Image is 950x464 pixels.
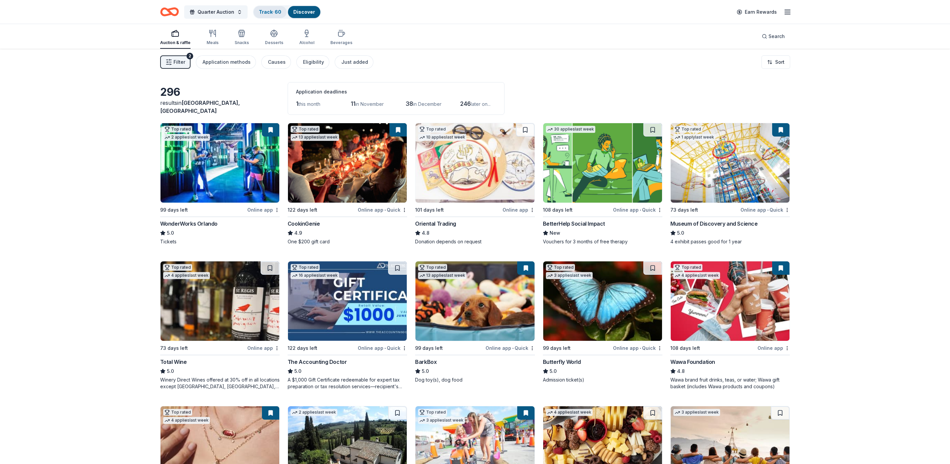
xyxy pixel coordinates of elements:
[418,264,447,271] div: Top rated
[418,126,447,133] div: Top rated
[503,206,535,214] div: Online app
[235,40,249,45] div: Snacks
[546,409,593,416] div: 4 applies last week
[160,358,187,366] div: Total Wine
[415,261,534,341] img: Image for BarkBox
[415,344,443,352] div: 99 days left
[355,101,384,107] span: in November
[670,358,715,366] div: Wawa Foundation
[673,126,702,133] div: Top rated
[303,58,324,66] div: Eligibility
[543,377,662,383] div: Admission ticket(s)
[299,27,314,49] button: Alcohol
[288,123,407,203] img: Image for CookinGenie
[291,126,320,133] div: Top rated
[415,123,534,203] img: Image for Oriental Trading
[293,9,315,15] a: Discover
[265,27,283,49] button: Desserts
[330,40,352,45] div: Beverages
[291,264,320,271] div: Top rated
[422,229,429,237] span: 4.8
[673,134,715,141] div: 1 apply last week
[294,229,302,237] span: 4.9
[298,101,320,107] span: this month
[415,123,535,245] a: Image for Oriental TradingTop rated10 applieslast week101 days leftOnline appOriental Trading4.8D...
[294,367,301,375] span: 5.0
[543,123,662,245] a: Image for BetterHelp Social Impact30 applieslast week108 days leftOnline app•QuickBetterHelp Soci...
[415,206,444,214] div: 101 days left
[415,238,535,245] div: Donation depends on request
[670,238,790,245] div: 4 exhibit passes good for 1 year
[160,99,280,115] div: results
[299,40,314,45] div: Alcohol
[415,358,436,366] div: BarkBox
[543,206,573,214] div: 108 days left
[671,261,789,341] img: Image for Wawa Foundation
[296,100,298,107] span: 1
[543,123,662,203] img: Image for BetterHelp Social Impact
[288,377,407,390] div: A $1,000 Gift Certificate redeemable for expert tax preparation or tax resolution services—recipi...
[296,55,329,69] button: Eligibility
[288,261,407,341] img: Image for The Accounting Doctor
[288,358,347,366] div: The Accounting Doctor
[358,344,407,352] div: Online app Quick
[288,123,407,245] a: Image for CookinGenieTop rated13 applieslast week122 days leftOnline app•QuickCookinGenie4.9One $...
[670,344,700,352] div: 108 days left
[775,58,784,66] span: Sort
[259,9,281,15] a: Track· 60
[546,264,575,271] div: Top rated
[677,367,685,375] span: 4.8
[415,377,535,383] div: Dog toy(s), dog food
[268,58,286,66] div: Causes
[543,344,571,352] div: 99 days left
[207,27,219,49] button: Meals
[235,27,249,49] button: Snacks
[335,55,373,69] button: Just added
[413,101,441,107] span: in December
[546,272,593,279] div: 3 applies last week
[740,206,790,214] div: Online app Quick
[160,261,280,390] a: Image for Total WineTop rated4 applieslast week73 days leftOnline appTotal Wine5.0Winery Direct W...
[160,99,240,114] span: in
[756,30,790,43] button: Search
[198,8,234,16] span: Quarter Auction
[163,272,210,279] div: 4 applies last week
[543,358,581,366] div: Butterfly World
[160,4,179,20] a: Home
[415,220,456,228] div: Oriental Trading
[330,27,352,49] button: Beverages
[160,238,280,245] div: Tickets
[670,206,698,214] div: 73 days left
[768,32,785,40] span: Search
[160,123,280,245] a: Image for WonderWorks OrlandoTop rated2 applieslast week99 days leftOnline appWonderWorks Orlando...
[673,264,702,271] div: Top rated
[187,53,193,59] div: 2
[163,126,192,133] div: Top rated
[486,344,535,352] div: Online app Quick
[671,123,789,203] img: Image for Museum of Discovery and Science
[670,261,790,390] a: Image for Wawa FoundationTop rated4 applieslast week108 days leftOnline appWawa Foundation4.8Wawa...
[291,134,339,141] div: 13 applies last week
[288,261,407,390] a: Image for The Accounting DoctorTop rated16 applieslast week122 days leftOnline app•QuickThe Accou...
[247,206,280,214] div: Online app
[288,206,317,214] div: 122 days left
[160,220,218,228] div: WonderWorks Orlando
[640,207,641,213] span: •
[253,5,321,19] button: Track· 60Discover
[296,88,496,96] div: Application deadlines
[184,5,248,19] button: Quarter Auction
[418,134,466,141] div: 10 applies last week
[160,206,188,214] div: 99 days left
[288,238,407,245] div: One $200 gift card
[733,6,781,18] a: Earn Rewards
[471,101,491,107] span: later on...
[174,58,185,66] span: Filter
[167,229,174,237] span: 5.0
[546,126,595,133] div: 30 applies last week
[160,40,191,45] div: Auction & raffle
[543,261,662,341] img: Image for Butterfly World
[673,409,720,416] div: 3 applies last week
[550,367,557,375] span: 5.0
[163,409,192,416] div: Top rated
[207,40,219,45] div: Meals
